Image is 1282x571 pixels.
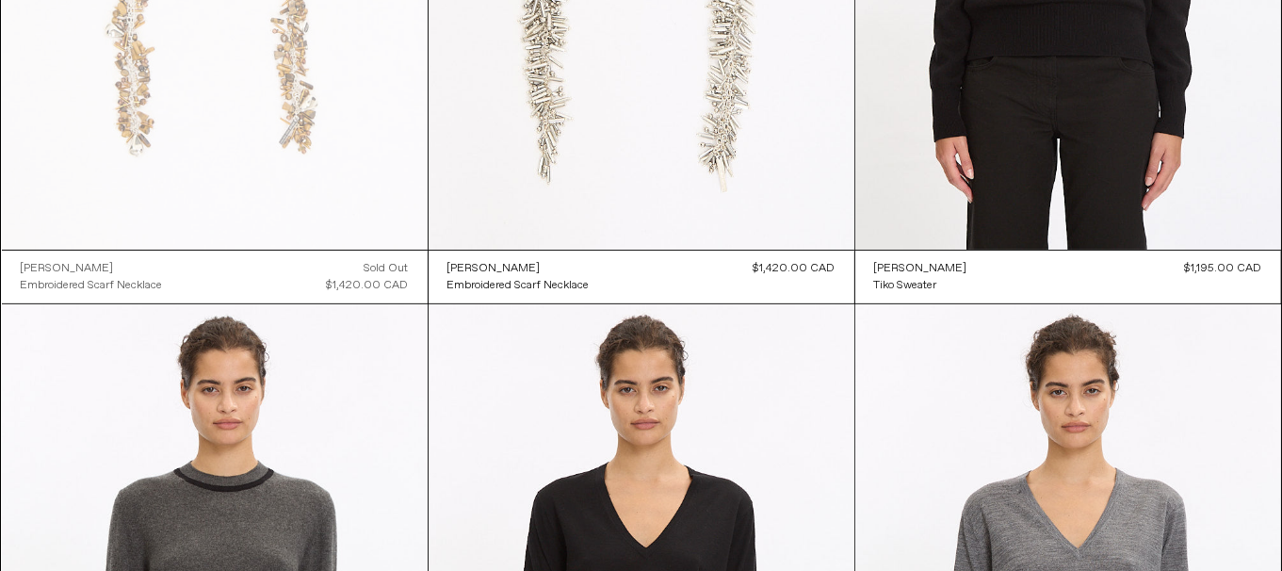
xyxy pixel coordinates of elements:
[754,260,836,277] div: $1,420.00 CAD
[365,260,409,277] div: Sold out
[447,260,590,277] a: [PERSON_NAME]
[874,277,967,294] a: Tiko Sweater
[21,277,163,294] a: Embroidered Scarf Necklace
[874,260,967,277] a: [PERSON_NAME]
[21,260,163,277] a: [PERSON_NAME]
[447,277,590,294] a: Embroidered Scarf Necklace
[874,261,967,277] div: [PERSON_NAME]
[447,278,590,294] div: Embroidered Scarf Necklace
[1185,260,1262,277] div: $1,195.00 CAD
[327,277,409,294] div: $1,420.00 CAD
[874,278,937,294] div: Tiko Sweater
[21,278,163,294] div: Embroidered Scarf Necklace
[21,261,114,277] div: [PERSON_NAME]
[447,261,541,277] div: [PERSON_NAME]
